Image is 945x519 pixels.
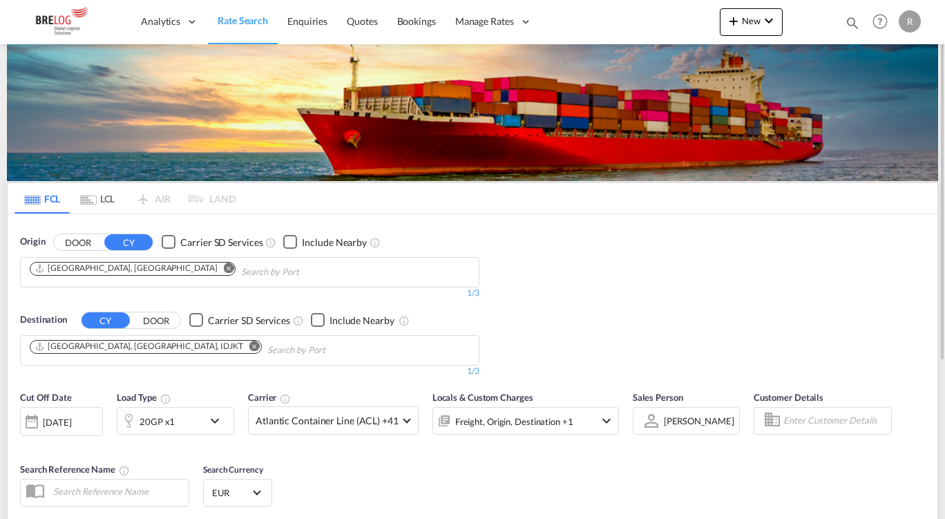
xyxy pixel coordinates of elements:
div: Freight Origin Destination Factory Stuffingicon-chevron-down [432,407,619,435]
md-icon: Unchecked: Ignores neighbouring ports when fetching rates.Checked : Includes neighbouring ports w... [370,237,381,248]
md-chips-wrap: Chips container. Use arrow keys to select chips. [28,336,404,361]
div: Jakarta, Java, IDJKT [35,341,243,352]
div: Press delete to remove this chip. [35,341,246,352]
span: New [725,15,777,26]
div: [PERSON_NAME] [664,415,734,426]
button: CY [82,312,130,328]
md-checkbox: Checkbox No Ink [162,235,262,249]
span: Bookings [397,15,436,27]
md-icon: icon-chevron-down [207,413,230,429]
span: Origin [20,235,45,249]
md-select: Select Currency: € EUREuro [211,482,265,502]
div: Help [868,10,899,35]
span: Quotes [347,15,377,27]
div: 20GP x1icon-chevron-down [117,407,234,435]
md-icon: icon-chevron-down [761,12,777,29]
span: Analytics [141,15,180,28]
div: [DATE] [20,407,103,436]
div: Include Nearby [302,236,367,249]
md-icon: icon-plus 400-fg [725,12,742,29]
md-icon: Unchecked: Ignores neighbouring ports when fetching rates.Checked : Includes neighbouring ports w... [399,315,410,326]
div: 1/3 [20,366,479,377]
button: DOOR [54,234,102,250]
md-icon: icon-information-outline [160,393,171,404]
md-icon: Your search will be saved by the below given name [119,465,130,476]
md-icon: The selected Trucker/Carrierwill be displayed in the rate results If the rates are from another f... [280,393,291,404]
div: Carrier SD Services [180,236,262,249]
span: Locals & Custom Charges [432,392,533,403]
button: CY [104,234,153,250]
div: 20GP x1 [140,412,175,431]
div: icon-magnify [845,15,860,36]
md-select: Sales Person: Rinor Zeneli [662,411,736,431]
span: Carrier [248,392,291,403]
md-icon: Unchecked: Search for CY (Container Yard) services for all selected carriers.Checked : Search for... [265,237,276,248]
span: Destination [20,313,67,327]
img: daae70a0ee2511ecb27c1fb462fa6191.png [21,6,114,37]
input: Chips input. [267,339,399,361]
input: Chips input. [241,261,372,283]
button: icon-plus 400-fgNewicon-chevron-down [720,8,783,36]
md-pagination-wrapper: Use the left and right arrow keys to navigate between tabs [15,183,236,214]
div: [DATE] [43,416,71,428]
md-tab-item: LCL [70,183,125,214]
md-icon: Unchecked: Search for CY (Container Yard) services for all selected carriers.Checked : Search for... [293,315,304,326]
md-icon: icon-magnify [845,15,860,30]
span: Rate Search [218,15,268,26]
md-checkbox: Checkbox No Ink [311,313,394,328]
md-tab-item: FCL [15,183,70,214]
button: DOOR [132,312,180,328]
span: Customer Details [754,392,823,403]
span: Cut Off Date [20,392,72,403]
span: EUR [212,487,251,499]
div: R [899,10,921,32]
span: Load Type [117,392,171,403]
md-checkbox: Checkbox No Ink [189,313,290,328]
input: Enter Customer Details [783,411,887,431]
span: Enquiries [287,15,327,27]
img: LCL+%26+FCL+BACKGROUND.png [7,44,938,181]
md-chips-wrap: Chips container. Use arrow keys to select chips. [28,258,378,283]
button: Remove [240,341,261,355]
div: Press delete to remove this chip. [35,263,220,274]
div: Carrier SD Services [208,314,290,328]
span: Atlantic Container Line (ACL) +41 [256,414,399,428]
div: Include Nearby [330,314,394,328]
div: Freight Origin Destination Factory Stuffing [455,412,573,431]
input: Search Reference Name [46,481,189,502]
span: Search Reference Name [20,464,130,475]
span: Help [868,10,892,33]
div: 1/3 [20,287,479,299]
span: Sales Person [633,392,683,403]
span: Search Currency [203,464,263,475]
div: Hamburg, DEHAM [35,263,217,274]
md-datepicker: Select [20,435,30,453]
span: Manage Rates [455,15,514,28]
button: Remove [214,263,235,276]
md-icon: icon-chevron-down [598,413,615,429]
md-checkbox: Checkbox No Ink [283,235,367,249]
